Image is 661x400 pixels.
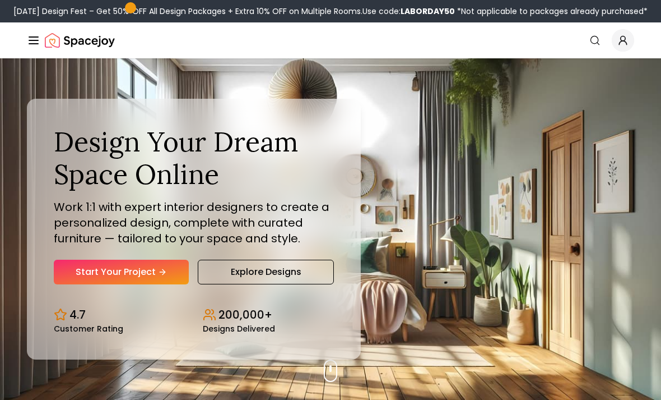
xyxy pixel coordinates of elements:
[54,199,334,246] p: Work 1:1 with expert interior designers to create a personalized design, complete with curated fu...
[401,6,455,17] b: LABORDAY50
[45,29,115,52] a: Spacejoy
[54,126,334,190] h1: Design Your Dream Space Online
[203,325,275,333] small: Designs Delivered
[45,29,115,52] img: Spacejoy Logo
[69,307,86,323] p: 4.7
[455,6,648,17] span: *Not applicable to packages already purchased*
[13,6,648,17] div: [DATE] Design Fest – Get 50% OFF All Design Packages + Extra 10% OFF on Multiple Rooms.
[27,22,634,58] nav: Global
[198,260,334,284] a: Explore Designs
[54,298,334,333] div: Design stats
[218,307,272,323] p: 200,000+
[54,260,189,284] a: Start Your Project
[362,6,455,17] span: Use code:
[54,325,123,333] small: Customer Rating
